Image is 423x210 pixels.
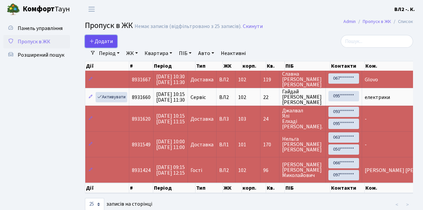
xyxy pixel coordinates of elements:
[365,115,367,123] span: -
[156,112,185,125] span: [DATE] 10:15 [DATE] 11:15
[153,183,196,193] th: Період
[23,4,55,14] b: Комфорт
[156,138,185,151] span: [DATE] 10:00 [DATE] 11:00
[285,183,330,193] th: ПІБ
[129,183,153,193] th: #
[132,94,151,101] span: 8931660
[219,77,232,82] span: ВЛ2
[394,5,415,13] a: ВЛ2 -. К.
[223,61,242,71] th: ЖК
[263,142,276,147] span: 170
[238,115,246,123] span: 103
[3,22,70,35] a: Панель управління
[124,48,141,59] a: ЖК
[363,18,391,25] a: Пропуск в ЖК
[263,116,276,122] span: 24
[285,61,330,71] th: ПІБ
[7,3,20,16] img: logo.png
[153,61,196,71] th: Період
[365,76,378,83] span: Glovo
[282,136,323,152] span: Нельга [PERSON_NAME] [PERSON_NAME]
[191,116,213,122] span: Доставка
[191,77,213,82] span: Доставка
[83,4,100,15] button: Переключити навігацію
[191,168,202,173] span: Гості
[129,61,153,71] th: #
[85,183,129,193] th: Дії
[266,61,285,71] th: Кв.
[132,167,151,174] span: 8931424
[394,6,415,13] b: ВЛ2 -. К.
[196,61,223,71] th: Тип
[85,35,117,48] a: Додати
[219,116,232,122] span: ВЛ3
[238,76,246,83] span: 102
[3,35,70,48] a: Пропуск в ЖК
[85,20,133,31] span: Пропуск в ЖК
[282,89,323,105] span: Гайдай [PERSON_NAME] [PERSON_NAME]
[282,71,323,87] span: Славна [PERSON_NAME] [PERSON_NAME]
[243,23,263,30] a: Скинути
[156,164,185,177] span: [DATE] 09:15 [DATE] 12:15
[219,168,232,173] span: ВЛ2
[132,115,151,123] span: 8931620
[282,162,323,178] span: [PERSON_NAME] [PERSON_NAME] Миколайович
[391,18,413,25] li: Список
[238,94,246,101] span: 102
[282,108,323,129] span: Джалвал Ялі Елхаді [PERSON_NAME].
[196,48,217,59] a: Авто
[218,48,248,59] a: Неактивні
[263,77,276,82] span: 119
[191,95,206,100] span: Сервіс
[219,95,232,100] span: ВЛ2
[219,142,232,147] span: ВЛ1
[156,73,185,86] span: [DATE] 10:30 [DATE] 11:30
[242,61,266,71] th: корп.
[365,141,367,148] span: -
[343,18,356,25] a: Admin
[196,183,223,193] th: Тип
[142,48,175,59] a: Квартира
[341,35,413,48] input: Пошук...
[238,167,246,174] span: 102
[191,142,213,147] span: Доставка
[156,91,185,104] span: [DATE] 10:15 [DATE] 11:30
[85,61,129,71] th: Дії
[263,95,276,100] span: 22
[18,25,63,32] span: Панель управління
[266,183,285,193] th: Кв.
[18,51,64,59] span: Розширений пошук
[333,15,423,29] nav: breadcrumb
[23,4,70,15] span: Таун
[263,168,276,173] span: 96
[132,76,151,83] span: 8931667
[330,183,364,193] th: Контакти
[135,23,241,30] div: Немає записів (відфільтровано з 25 записів).
[96,92,127,102] a: Активувати
[132,141,151,148] span: 8931549
[3,48,70,62] a: Розширений пошук
[96,48,122,59] a: Період
[330,61,364,71] th: Контакти
[242,183,266,193] th: корп.
[223,183,242,193] th: ЖК
[89,38,113,45] span: Додати
[365,94,390,101] span: електрики
[18,38,50,45] span: Пропуск в ЖК
[176,48,194,59] a: ПІБ
[238,141,246,148] span: 101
